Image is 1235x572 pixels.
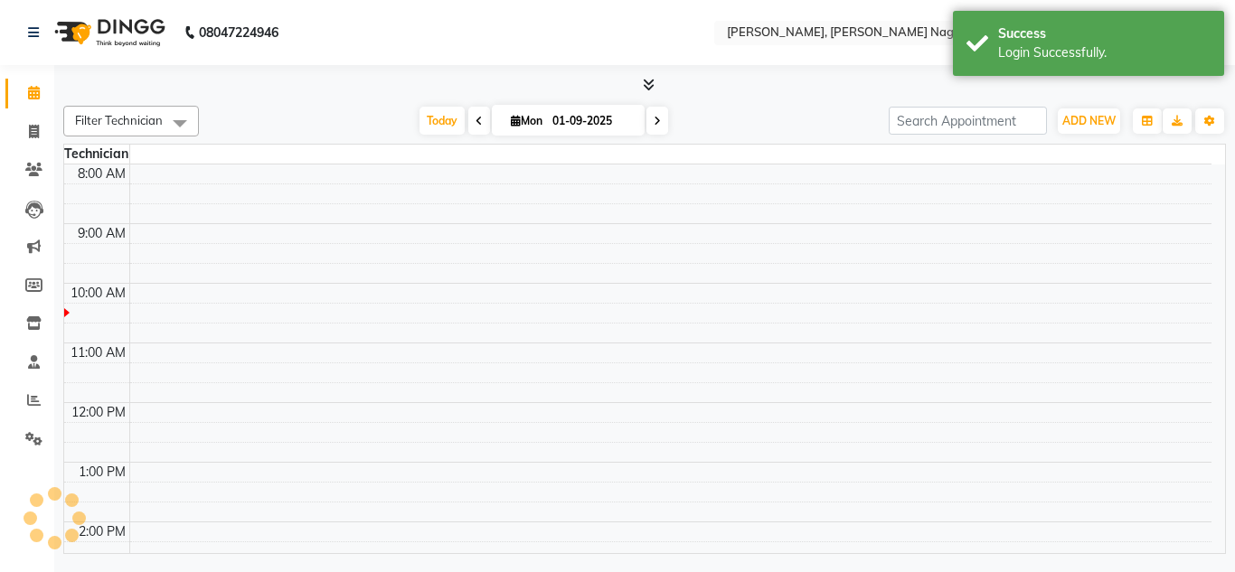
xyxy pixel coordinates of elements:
[889,107,1047,135] input: Search Appointment
[547,108,637,135] input: 2025-09-01
[75,522,129,541] div: 2:00 PM
[67,343,129,362] div: 11:00 AM
[199,7,278,58] b: 08047224946
[75,463,129,482] div: 1:00 PM
[74,164,129,183] div: 8:00 AM
[998,43,1211,62] div: Login Successfully.
[46,7,170,58] img: logo
[75,113,163,127] span: Filter Technician
[420,107,465,135] span: Today
[67,284,129,303] div: 10:00 AM
[1058,108,1120,134] button: ADD NEW
[506,114,547,127] span: Mon
[998,24,1211,43] div: Success
[64,145,129,164] div: Technician
[68,403,129,422] div: 12:00 PM
[1062,114,1116,127] span: ADD NEW
[74,224,129,243] div: 9:00 AM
